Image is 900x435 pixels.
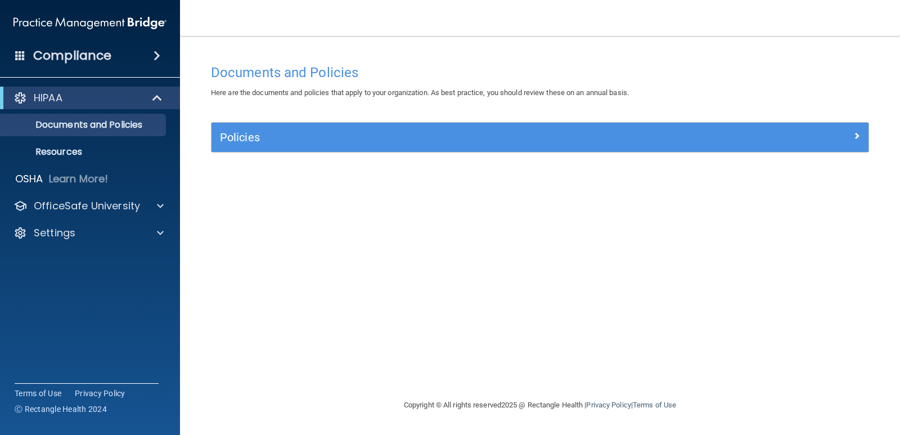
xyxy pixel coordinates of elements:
a: Terms of Use [633,401,676,409]
a: Terms of Use [15,388,61,399]
span: Here are the documents and policies that apply to your organization. As best practice, you should... [211,88,629,97]
p: OSHA [15,172,43,186]
a: HIPAA [13,91,163,105]
p: HIPAA [34,91,62,105]
a: OfficeSafe University [13,199,164,213]
div: Copyright © All rights reserved 2025 @ Rectangle Health | | [335,387,745,423]
p: Documents and Policies [7,119,161,131]
p: OfficeSafe University [34,199,140,213]
a: Privacy Policy [586,401,631,409]
h5: Policies [220,131,696,143]
img: PMB logo [13,12,166,34]
a: Privacy Policy [75,388,125,399]
p: Learn More! [49,172,109,186]
p: Resources [7,146,161,158]
h4: Documents and Policies [211,65,869,80]
p: Settings [34,226,75,240]
a: Settings [13,226,164,240]
span: Ⓒ Rectangle Health 2024 [15,403,107,415]
h4: Compliance [33,48,111,64]
a: Policies [220,128,860,146]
